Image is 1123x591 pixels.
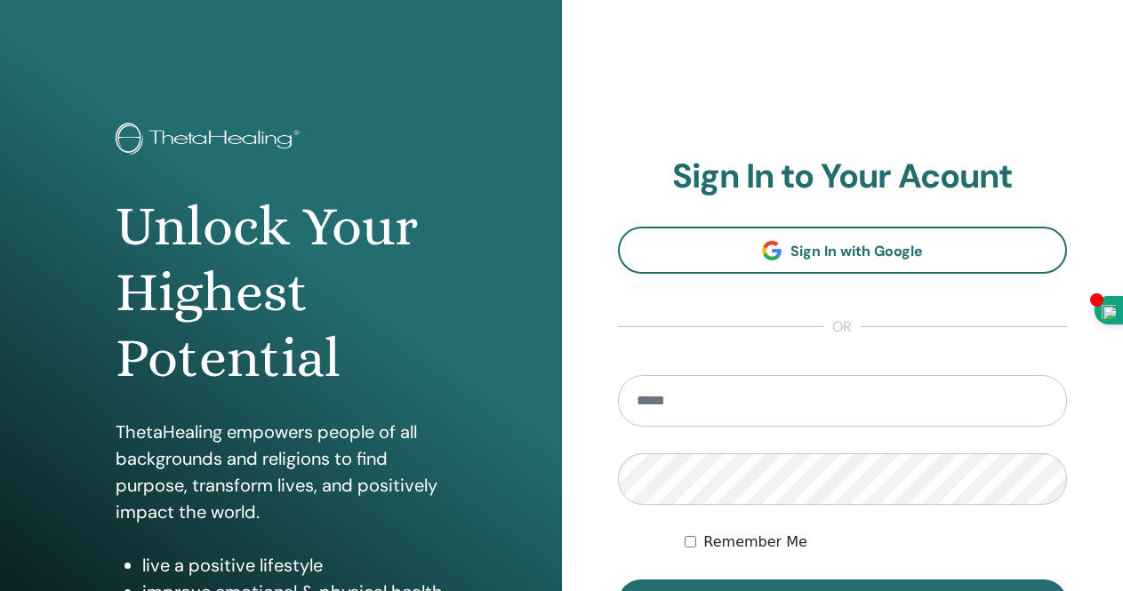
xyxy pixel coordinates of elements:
[685,531,1067,553] div: Keep me authenticated indefinitely or until I manually logout
[116,194,445,392] h1: Unlock Your Highest Potential
[618,227,1068,274] a: Sign In with Google
[823,316,861,338] span: or
[790,242,923,260] span: Sign In with Google
[116,419,445,525] p: ThetaHealing empowers people of all backgrounds and religions to find purpose, transform lives, a...
[142,552,445,579] li: live a positive lifestyle
[618,156,1068,197] h2: Sign In to Your Acount
[703,531,807,553] label: Remember Me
